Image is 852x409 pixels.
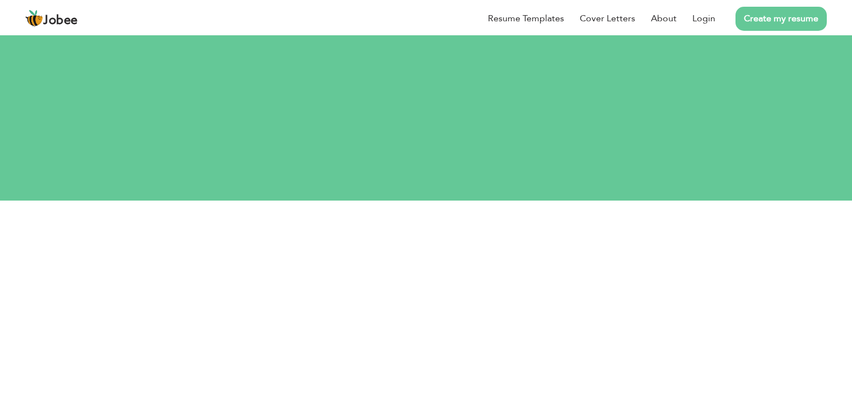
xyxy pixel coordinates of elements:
[735,7,827,31] a: Create my resume
[651,12,677,25] a: About
[580,12,635,25] a: Cover Letters
[25,10,43,27] img: jobee.io
[692,12,715,25] a: Login
[25,10,78,27] a: Jobee
[43,15,78,27] span: Jobee
[488,12,564,25] a: Resume Templates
